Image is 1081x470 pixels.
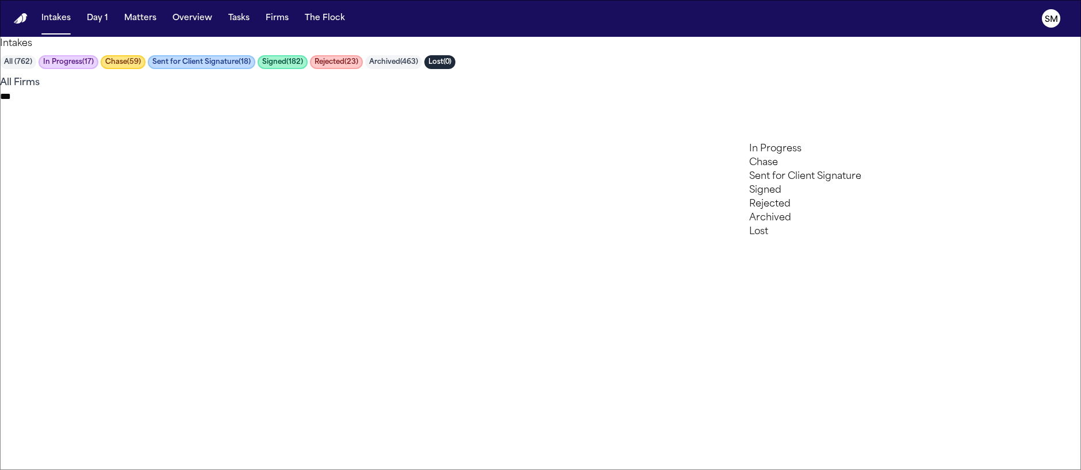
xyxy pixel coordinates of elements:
button: Lost(0) [424,55,455,69]
li: Chase [749,156,1074,170]
li: Signed [749,184,1074,197]
img: Finch Logo [14,13,28,24]
button: In Progress(17) [39,55,98,69]
button: Intakes [37,8,75,29]
button: The Flock [300,8,350,29]
button: Sent for Client Signature(18) [148,55,255,69]
li: In Progress [749,142,1074,156]
li: Archived [749,211,1074,225]
li: Sent for Client Signature [749,170,1074,184]
button: Archived(463) [365,55,422,69]
button: Overview [168,8,217,29]
button: Day 1 [82,8,113,29]
li: Rejected [749,197,1074,211]
button: Chase(59) [101,55,145,69]
button: Matters [120,8,161,29]
li: Lost [749,225,1074,239]
button: Firms [261,8,293,29]
button: Signed(182) [258,55,308,69]
button: Rejected(23) [310,55,363,69]
button: Tasks [224,8,254,29]
a: Home [14,13,28,24]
